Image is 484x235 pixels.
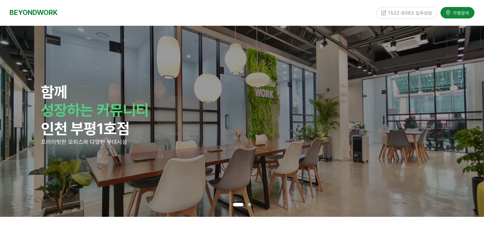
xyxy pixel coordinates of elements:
[451,10,469,16] span: 가맹문의
[10,7,58,18] a: BEYONDWORK
[41,83,67,101] strong: 함께
[41,119,130,138] strong: 인천 부평1호점
[41,101,149,119] strong: 성장하는 커뮤니티
[440,7,474,18] a: 가맹문의
[41,139,127,145] span: 프라이빗한 오피스와 다양한 부대시설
